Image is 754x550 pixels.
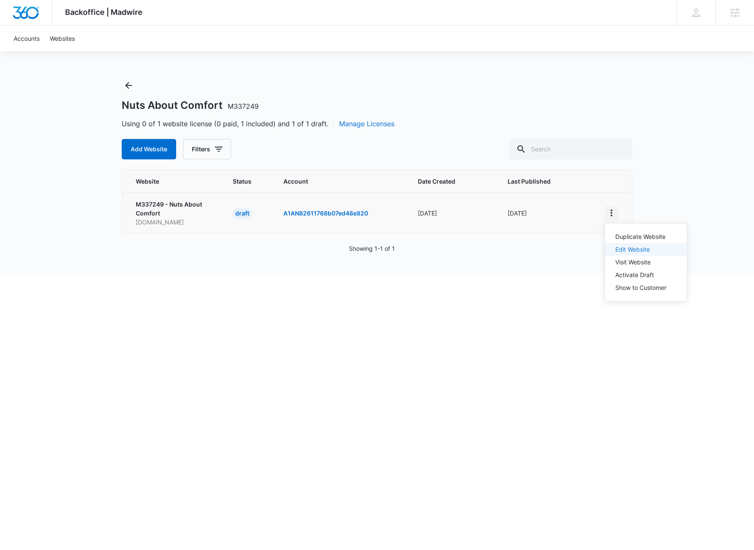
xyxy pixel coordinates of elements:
span: Date Created [418,177,475,186]
p: M337249 - Nuts About Comfort [136,200,212,218]
span: M337249 [228,102,259,111]
button: Show to Customer [605,281,687,294]
span: Website [136,177,200,186]
a: A1AN82611768b07ed48e820 [283,210,368,217]
button: Edit Website [605,243,687,256]
button: Add Website [122,139,176,159]
div: Show to Customer [615,285,666,291]
p: Showing 1-1 of 1 [349,244,395,253]
button: Activate Draft [605,269,687,281]
div: Activate Draft [615,272,666,278]
a: Accounts [9,26,45,51]
h1: Nuts About Comfort [122,99,259,112]
p: [DOMAIN_NAME] [136,218,212,227]
div: Duplicate Website [615,234,666,240]
a: Visit Website [615,258,651,266]
span: Account [283,177,397,186]
a: Websites [45,26,80,51]
span: Backoffice | Madwire [65,8,143,17]
button: Duplicate Website [605,230,687,243]
input: Search [509,139,632,159]
div: draft [233,208,252,218]
span: Last Published [508,177,572,186]
button: View More [605,206,618,220]
button: Manage Licenses [339,119,394,129]
td: [DATE] [408,193,497,233]
a: Edit Website [615,246,650,253]
td: [DATE] [497,193,594,233]
button: Visit Website [605,256,687,269]
span: Using 0 of 1 website license (0 paid, 1 included) and 1 of 1 draft. [122,119,394,129]
button: Back [122,79,135,92]
button: Filters [183,139,231,159]
span: Status [233,177,263,186]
